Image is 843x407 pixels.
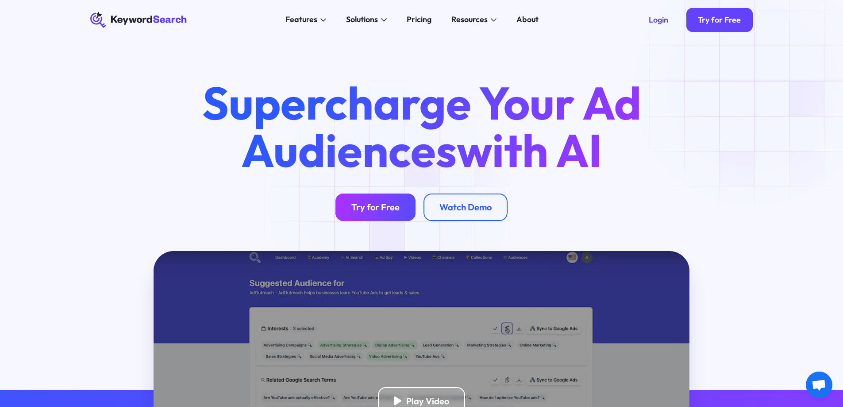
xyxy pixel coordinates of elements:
[698,15,741,25] div: Try for Free
[516,14,539,26] div: About
[351,202,400,213] div: Try for Free
[511,12,545,28] a: About
[457,121,602,179] span: with AI
[686,8,753,32] a: Try for Free
[806,372,832,398] a: Open chat
[335,194,416,221] a: Try for Free
[401,12,438,28] a: Pricing
[406,395,449,407] div: Play Video
[451,14,488,26] div: Resources
[183,79,659,173] h1: Supercharge Your Ad Audiences
[407,14,431,26] div: Pricing
[285,14,317,26] div: Features
[439,202,492,213] div: Watch Demo
[346,14,378,26] div: Solutions
[637,8,680,32] a: Login
[649,15,668,25] div: Login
